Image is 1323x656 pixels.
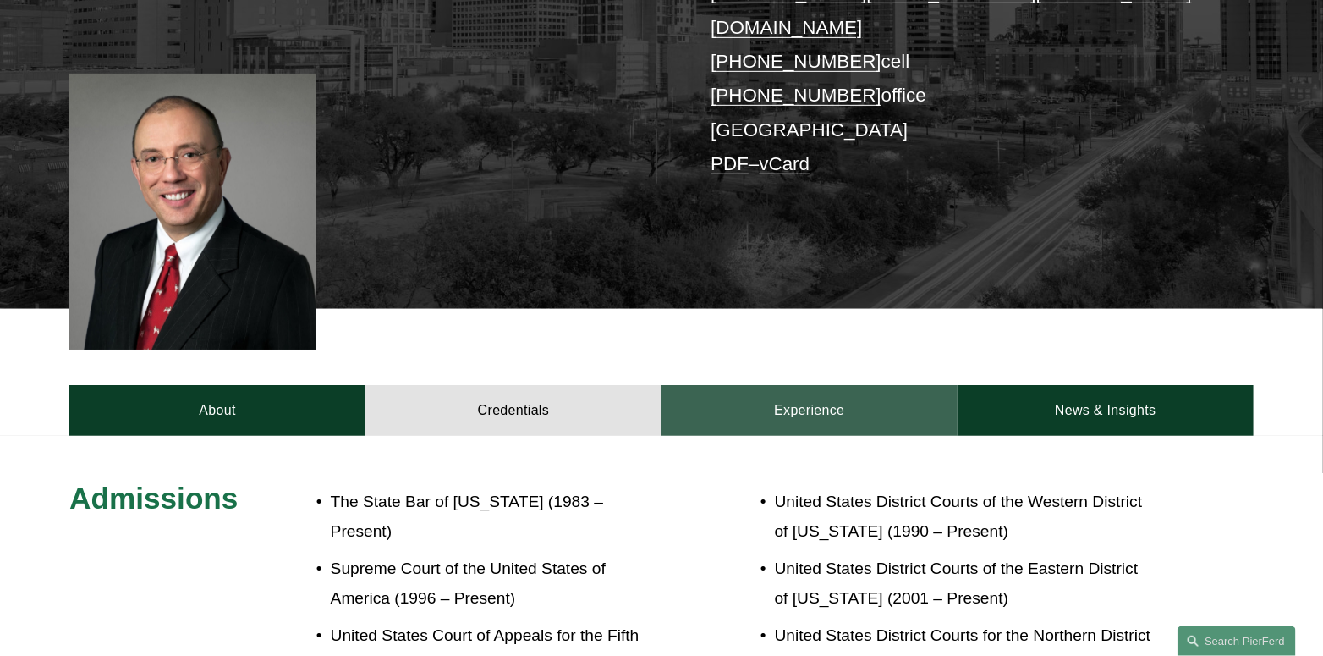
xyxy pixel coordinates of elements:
[711,85,881,106] a: [PHONE_NUMBER]
[775,488,1156,546] p: United States District Courts of the Western District of [US_STATE] (1990 – Present)
[69,482,238,515] span: Admissions
[661,385,958,436] a: Experience
[365,385,661,436] a: Credentials
[958,385,1254,436] a: News & Insights
[69,385,365,436] a: About
[331,488,661,546] p: The State Bar of [US_STATE] (1983 – Present)
[711,51,881,72] a: [PHONE_NUMBER]
[760,153,810,174] a: vCard
[775,554,1156,613] p: United States District Courts of the Eastern District of [US_STATE] (2001 – Present)
[331,554,661,613] p: Supreme Court of the United States of America (1996 – Present)
[1178,626,1296,656] a: Search this site
[711,153,749,174] a: PDF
